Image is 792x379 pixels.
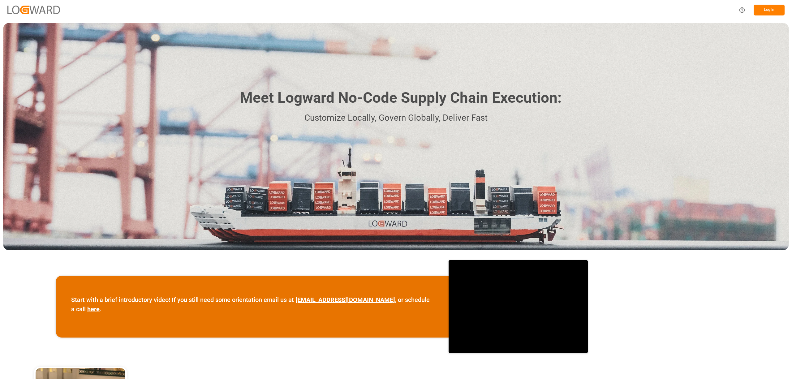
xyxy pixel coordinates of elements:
button: Log In [754,5,785,15]
a: [EMAIL_ADDRESS][DOMAIN_NAME] [295,296,395,304]
img: Logward_new_orange.png [7,6,60,14]
h1: Meet Logward No-Code Supply Chain Execution: [240,87,562,109]
a: here [87,305,100,313]
p: Start with a brief introductory video! If you still need some orientation email us at , or schedu... [71,295,433,314]
p: Customize Locally, Govern Globally, Deliver Fast [230,111,562,125]
button: Help Center [735,3,749,17]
